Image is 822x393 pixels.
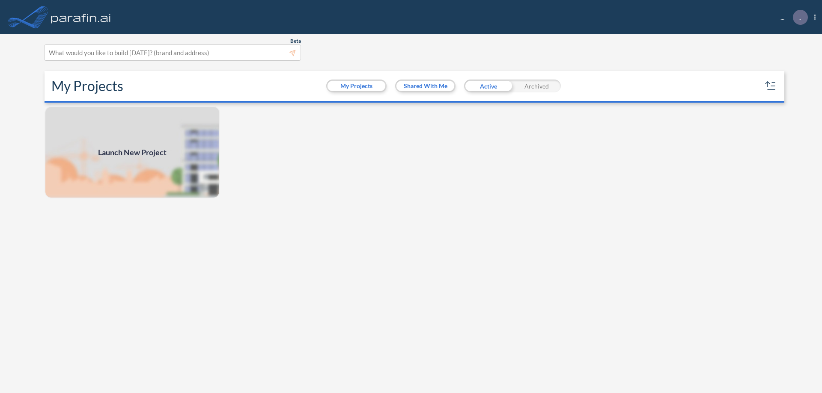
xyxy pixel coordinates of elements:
[51,78,123,94] h2: My Projects
[396,81,454,91] button: Shared With Me
[328,81,385,91] button: My Projects
[464,80,512,92] div: Active
[290,38,301,44] span: Beta
[768,10,816,25] div: ...
[98,147,167,158] span: Launch New Project
[45,106,220,198] a: Launch New Project
[512,80,561,92] div: Archived
[45,106,220,198] img: add
[764,79,777,93] button: sort
[799,13,801,21] p: .
[49,9,113,26] img: logo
